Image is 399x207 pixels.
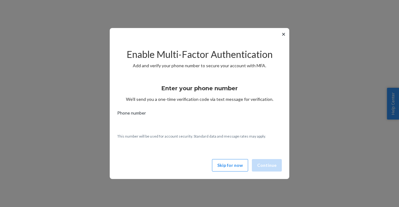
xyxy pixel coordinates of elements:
button: Continue [252,159,282,172]
div: We’ll send you a one-time verification code via text message for verification. [117,79,282,102]
button: ✕ [280,31,287,38]
p: Add and verify your phone number to secure your account with MFA. [117,63,282,69]
p: This number will be used for account security. Standard data and message rates may apply. [117,134,282,139]
button: Skip for now [212,159,248,172]
h2: Enable Multi-Factor Authentication [117,49,282,59]
h3: Enter your phone number [161,84,238,92]
span: Phone number [117,110,146,119]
